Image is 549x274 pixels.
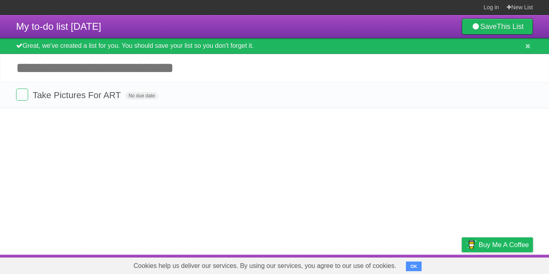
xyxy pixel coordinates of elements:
label: Done [16,89,28,101]
button: OK [406,262,422,271]
a: SaveThis List [462,19,533,35]
a: Suggest a feature [482,257,533,272]
span: Cookies help us deliver our services. By using our services, you agree to our use of cookies. [125,258,404,274]
span: Buy me a coffee [479,238,529,252]
a: Terms [424,257,442,272]
span: No due date [125,92,158,99]
span: My to-do list [DATE] [16,21,101,32]
a: Privacy [451,257,472,272]
a: Developers [381,257,414,272]
a: About [355,257,372,272]
a: Buy me a coffee [462,237,533,252]
b: This List [497,23,524,31]
img: Buy me a coffee [466,238,477,251]
span: Take Pictures For ART [33,90,123,100]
